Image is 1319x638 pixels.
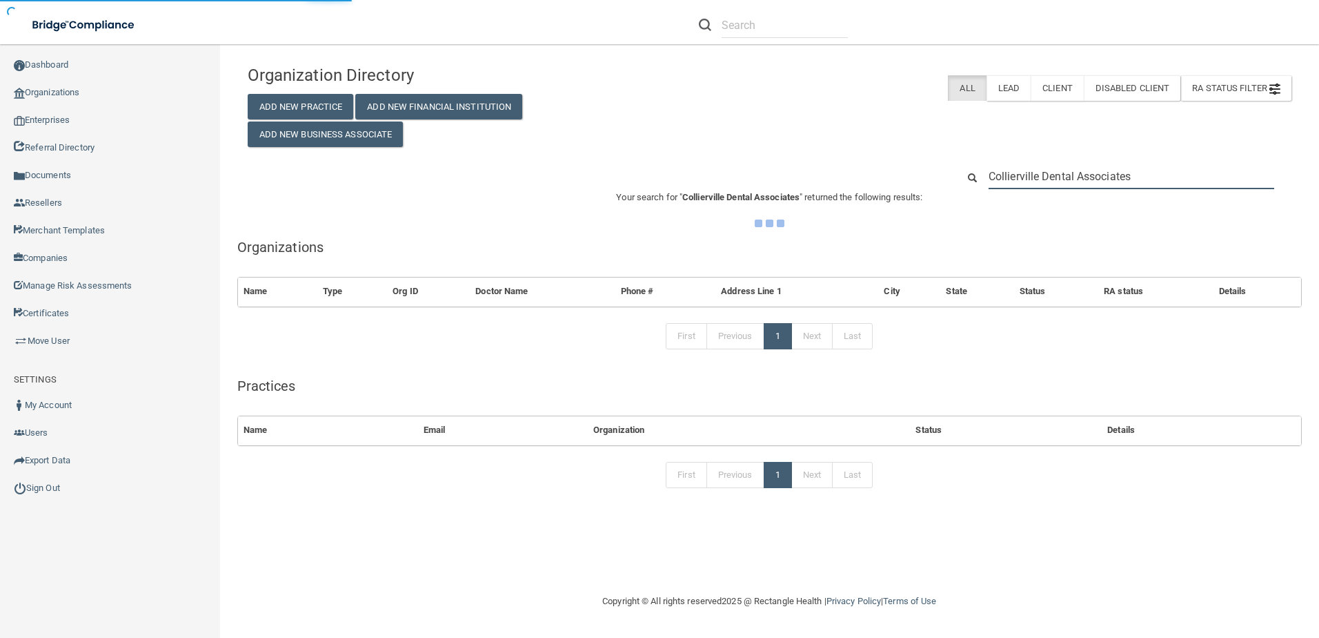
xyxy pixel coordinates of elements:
[14,60,25,71] img: ic_dashboard_dark.d01f4a41.png
[722,12,848,38] input: Search
[764,323,792,349] a: 1
[832,462,873,488] a: Last
[706,462,764,488] a: Previous
[878,278,940,306] th: City
[14,116,25,126] img: enterprise.0d942306.png
[237,189,1302,206] p: Your search for " " returned the following results:
[764,462,792,488] a: 1
[1084,75,1181,101] label: Disabled Client
[14,455,25,466] img: icon-export.b9366987.png
[14,171,25,182] img: icon-documents.8dae5593.png
[989,164,1274,189] input: Search
[1213,278,1301,306] th: Details
[699,19,711,31] img: ic-search.3b580494.png
[826,596,881,606] a: Privacy Policy
[948,75,986,101] label: All
[237,378,1302,394] h5: Practices
[832,323,873,349] a: Last
[517,579,1021,623] div: Copyright © All rights reserved 2025 @ Rectangle Health | |
[1192,83,1280,93] span: RA Status Filter
[355,94,522,119] button: Add New Financial Institution
[910,416,1102,445] th: Status
[14,334,28,348] img: briefcase.64adab9b.png
[317,278,387,306] th: Type
[14,400,25,411] img: ic_user_dark.df1a06c3.png
[1031,75,1084,101] label: Client
[14,371,57,388] label: SETTINGS
[588,416,910,445] th: Organization
[14,482,26,494] img: ic_power_dark.7ecde6b1.png
[940,278,1013,306] th: State
[706,323,764,349] a: Previous
[238,416,418,445] th: Name
[21,11,148,39] img: bridge_compliance_login_screen.278c3ca4.svg
[14,197,25,209] img: ic_reseller.de258add.png
[682,192,800,202] span: Collierville Dental Associates
[666,462,707,488] a: First
[883,596,936,606] a: Terms of Use
[248,122,404,147] button: Add New Business Associate
[237,240,1302,255] h5: Organizations
[248,66,582,84] h4: Organization Directory
[14,88,25,99] img: organization-icon.f8decf85.png
[1098,278,1213,306] th: RA status
[248,94,354,119] button: Add New Practice
[986,75,1031,101] label: Lead
[418,416,588,445] th: Email
[14,427,25,438] img: icon-users.e205127d.png
[1269,84,1280,95] img: icon-filter@2x.21656d0b.png
[791,323,833,349] a: Next
[1102,416,1301,445] th: Details
[755,220,784,227] img: ajax-loader.4d491dd7.gif
[238,278,317,306] th: Name
[1014,278,1098,306] th: Status
[715,278,878,306] th: Address Line 1
[615,278,716,306] th: Phone #
[666,323,707,349] a: First
[470,278,615,306] th: Doctor Name
[791,462,833,488] a: Next
[387,278,470,306] th: Org ID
